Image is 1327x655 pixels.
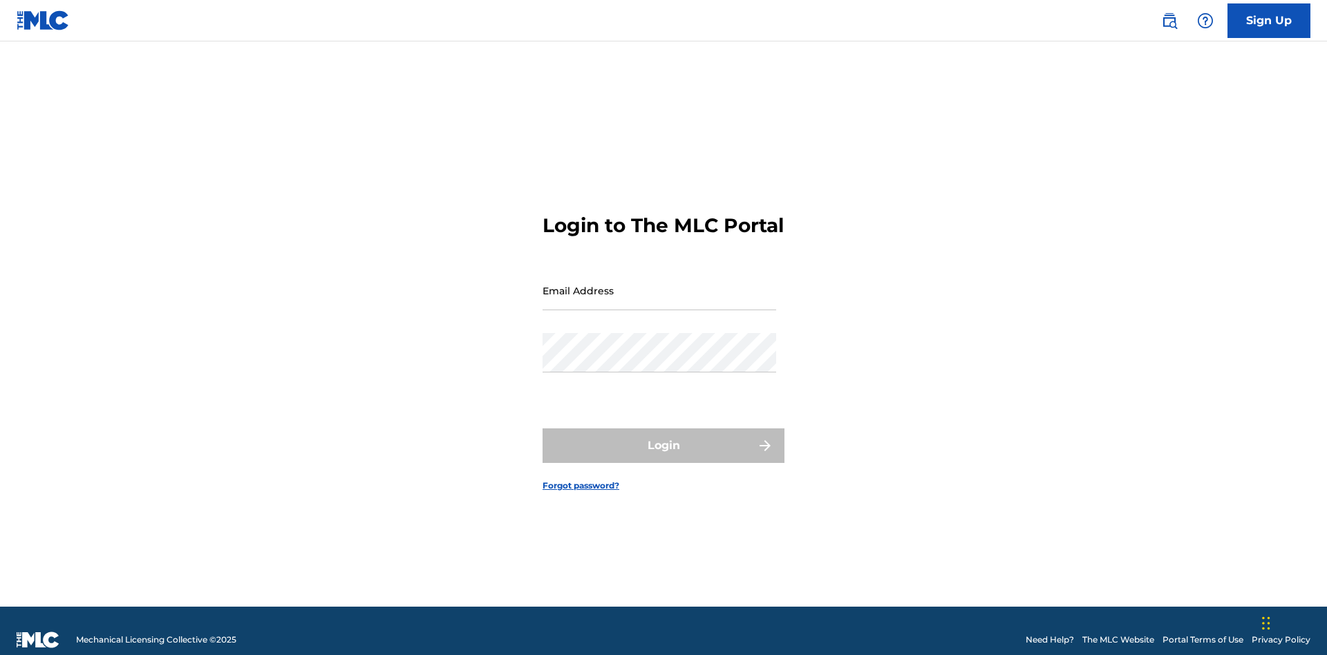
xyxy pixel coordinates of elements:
img: logo [17,632,59,648]
a: Forgot password? [543,480,619,492]
a: Sign Up [1227,3,1310,38]
a: The MLC Website [1082,634,1154,646]
div: Help [1192,7,1219,35]
div: Drag [1262,602,1270,644]
span: Mechanical Licensing Collective © 2025 [76,634,236,646]
img: search [1161,12,1178,29]
a: Privacy Policy [1252,634,1310,646]
a: Public Search [1156,7,1183,35]
img: MLC Logo [17,10,70,30]
a: Need Help? [1026,634,1074,646]
iframe: Chat Widget [1258,589,1327,655]
img: help [1197,12,1214,29]
h3: Login to The MLC Portal [543,213,784,238]
a: Portal Terms of Use [1163,634,1243,646]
